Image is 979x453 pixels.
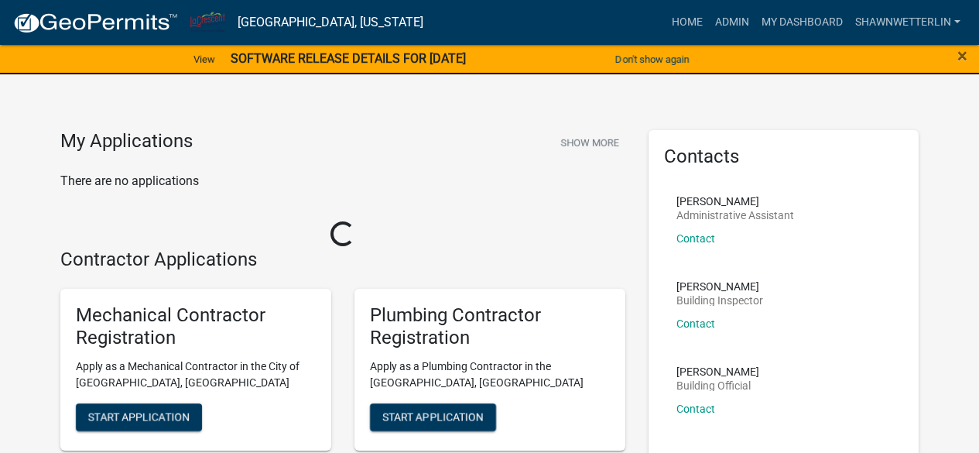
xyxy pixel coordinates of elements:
[676,210,794,221] p: Administrative Assistant
[676,317,715,330] a: Contact
[370,304,610,349] h5: Plumbing Contractor Registration
[676,366,759,377] p: [PERSON_NAME]
[676,196,794,207] p: [PERSON_NAME]
[76,403,202,431] button: Start Application
[709,8,755,37] a: Admin
[957,46,967,65] button: Close
[676,232,715,245] a: Contact
[554,130,625,156] button: Show More
[666,8,709,37] a: Home
[190,12,225,33] img: City of La Crescent, Minnesota
[676,295,763,306] p: Building Inspector
[370,403,496,431] button: Start Application
[238,9,423,36] a: [GEOGRAPHIC_DATA], [US_STATE]
[609,46,696,72] button: Don't show again
[370,359,610,391] p: Apply as a Plumbing Contractor in the [GEOGRAPHIC_DATA], [GEOGRAPHIC_DATA]
[676,281,763,292] p: [PERSON_NAME]
[676,380,759,391] p: Building Official
[76,359,316,391] p: Apply as a Mechanical Contractor in the City of [GEOGRAPHIC_DATA], [GEOGRAPHIC_DATA]
[60,130,193,153] h4: My Applications
[76,304,316,349] h5: Mechanical Contractor Registration
[755,8,849,37] a: My Dashboard
[664,146,904,168] h5: Contacts
[849,8,967,37] a: ShawnWetterlin
[60,249,625,271] h4: Contractor Applications
[382,410,484,423] span: Start Application
[187,46,221,72] a: View
[60,172,625,190] p: There are no applications
[676,403,715,415] a: Contact
[957,45,967,67] span: ×
[231,51,466,66] strong: SOFTWARE RELEASE DETAILS FOR [DATE]
[88,410,190,423] span: Start Application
